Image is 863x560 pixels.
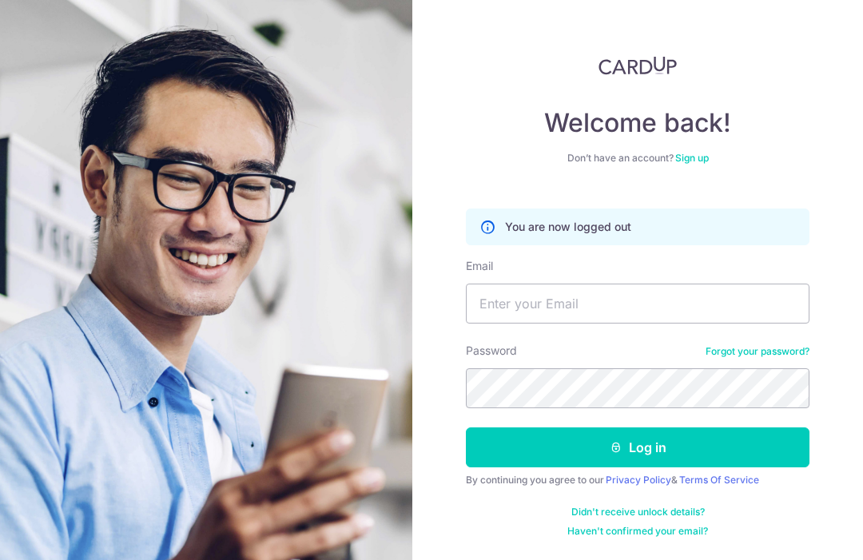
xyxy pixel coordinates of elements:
[679,474,759,486] a: Terms Of Service
[466,474,809,487] div: By continuing you agree to our &
[571,506,705,518] a: Didn't receive unlock details?
[606,474,671,486] a: Privacy Policy
[466,152,809,165] div: Don’t have an account?
[466,258,493,274] label: Email
[599,56,677,75] img: CardUp Logo
[466,107,809,139] h4: Welcome back!
[567,525,708,538] a: Haven't confirmed your email?
[706,345,809,358] a: Forgot your password?
[466,343,517,359] label: Password
[675,152,709,164] a: Sign up
[466,284,809,324] input: Enter your Email
[466,427,809,467] button: Log in
[505,219,631,235] p: You are now logged out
